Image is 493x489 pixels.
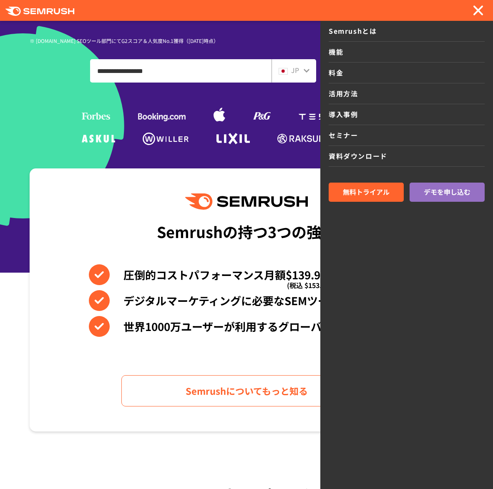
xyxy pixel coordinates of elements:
span: デモを申し込む [424,187,470,198]
span: 無料トライアル [343,187,390,198]
span: (税込 $153.95) [287,275,332,296]
li: 圧倒的コストパフォーマンス月額$139.95〜利用可能 [89,264,405,285]
a: 料金 [329,63,485,83]
a: 無料トライアル [329,183,404,202]
span: JP [291,65,299,75]
a: 資料ダウンロード [329,146,485,167]
a: 導入事例 [329,104,485,125]
li: 世界1000万ユーザーが利用するグローバルスタンダード [89,316,405,337]
div: ※ [DOMAIN_NAME] SEOツール部門にてG2スコア＆人気度No.1獲得（[DATE]時点） [30,37,246,45]
img: Semrush [185,193,308,210]
a: Semrushについてもっと知る [121,375,372,406]
a: デモを申し込む [410,183,485,202]
span: Semrushについてもっと知る [186,384,308,398]
input: ドメイン、キーワードまたはURLを入力してください [91,60,271,82]
a: Semrushとは [329,21,485,42]
a: 活用方法 [329,83,485,104]
li: デジタルマーケティングに必要なSEMツールをこれ一つで [89,290,405,311]
a: セミナー [329,125,485,146]
a: 機能 [329,42,485,63]
div: Semrushの持つ3つの強み [157,216,337,247]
